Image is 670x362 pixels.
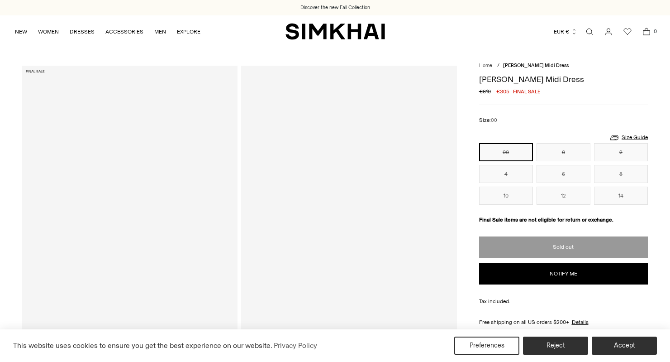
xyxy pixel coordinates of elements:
[537,165,590,183] button: 6
[479,165,533,183] button: 4
[272,339,318,352] a: Privacy Policy (opens in a new tab)
[70,22,95,42] a: DRESSES
[599,23,618,41] a: Go to the account page
[637,23,656,41] a: Open cart modal
[479,187,533,205] button: 10
[580,23,599,41] a: Open search modal
[618,23,637,41] a: Wishlist
[15,22,27,42] a: NEW
[572,318,589,326] a: Details
[479,318,648,326] div: Free shipping on all US orders $200+
[479,297,648,305] div: Tax included.
[479,143,533,161] button: 00
[497,62,499,70] div: /
[479,87,491,96] s: €610
[554,22,577,42] button: EUR €
[491,117,497,123] span: 00
[13,341,272,350] span: This website uses cookies to ensure you get the best experience on our website.
[496,87,509,96] span: €305
[177,22,200,42] a: EXPLORE
[285,23,385,40] a: SIMKHAI
[594,165,648,183] button: 8
[105,22,143,42] a: ACCESSORIES
[479,63,492,68] a: Home
[594,187,648,205] button: 14
[479,217,613,223] strong: Final Sale items are not eligible for return or exchange.
[154,22,166,42] a: MEN
[454,337,519,355] button: Preferences
[592,337,657,355] button: Accept
[38,22,59,42] a: WOMEN
[523,337,588,355] button: Reject
[479,263,648,285] button: Notify me
[479,116,497,125] label: Size:
[479,75,648,83] h1: [PERSON_NAME] Midi Dress
[503,63,569,68] span: [PERSON_NAME] Midi Dress
[300,4,370,11] a: Discover the new Fall Collection
[594,143,648,161] button: 2
[479,62,648,70] nav: breadcrumbs
[651,27,659,35] span: 0
[609,132,648,143] a: Size Guide
[537,187,590,205] button: 12
[537,143,590,161] button: 0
